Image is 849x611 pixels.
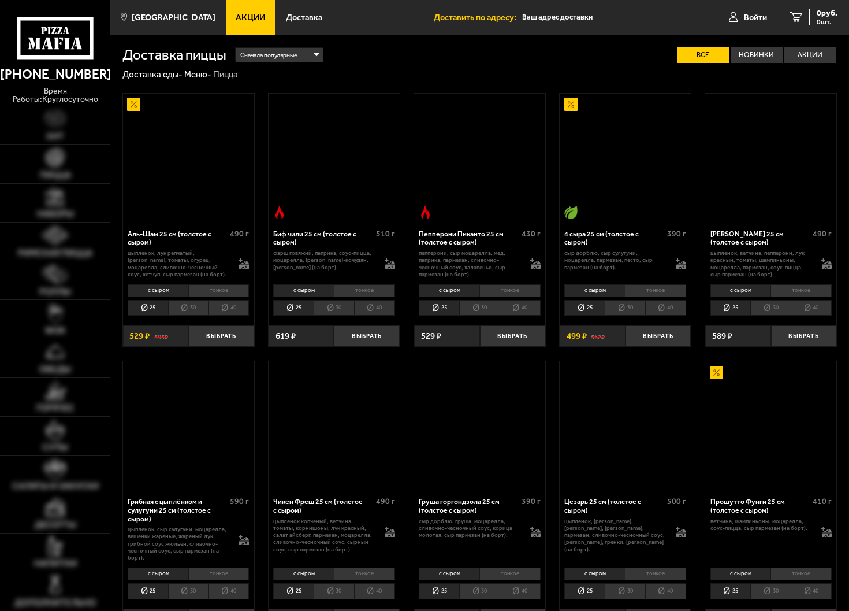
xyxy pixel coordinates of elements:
[42,443,68,452] span: Супы
[273,518,375,553] p: цыпленок копченый, ветчина, томаты, корнишоны, лук красный, салат айсберг, пармезан, моцарелла, с...
[479,568,541,580] li: тонкое
[705,361,836,491] a: АкционныйПрошутто Фунги 25 см (толстое с сыром)
[770,284,832,297] li: тонкое
[128,526,230,561] p: цыпленок, сыр сулугуни, моцарелла, вешенки жареные, жареный лук, грибной соус Жюльен, сливочно-че...
[459,583,500,599] li: 30
[591,332,605,340] s: 562 ₽
[46,132,64,141] span: Хит
[605,300,645,316] li: 30
[791,583,832,599] li: 40
[710,518,813,532] p: ветчина, шампиньоны, моцарелла, соус-пицца, сыр пармезан (на борт).
[813,497,832,506] span: 410 г
[421,332,441,340] span: 529 ₽
[376,229,395,239] span: 510 г
[419,498,518,514] div: Груша горгондзола 25 см (толстое с сыром)
[564,498,664,514] div: Цезарь 25 см (толстое с сыром)
[419,230,518,247] div: Пепперони Пиканто 25 см (толстое с сыром)
[269,361,400,491] a: Чикен Фреш 25 см (толстое с сыром)
[434,13,522,22] span: Доставить по адресу:
[273,250,375,271] p: фарш говяжий, паприка, соус-пицца, моцарелла, [PERSON_NAME]-кочудян, [PERSON_NAME] (на борт).
[564,300,605,316] li: 25
[817,9,837,17] span: 0 руб.
[710,300,751,316] li: 25
[168,300,208,316] li: 30
[522,497,541,506] span: 390 г
[667,497,686,506] span: 500 г
[564,230,664,247] div: 4 сыра 25 см (толстое с сыром)
[269,94,400,223] a: Острое блюдоБиф чили 25 см (толстое с сыром)
[39,365,71,374] span: Обеды
[334,325,400,347] button: Выбрать
[414,94,545,223] a: Острое блюдоПепперони Пиканто 25 см (толстое с сыром)
[154,332,168,340] s: 595 ₽
[39,287,71,297] span: Роллы
[128,300,168,316] li: 25
[567,332,587,340] span: 499 ₽
[132,13,215,22] span: [GEOGRAPHIC_DATA]
[273,284,334,297] li: с сыром
[128,230,227,247] div: Аль-Шам 25 см (толстое с сыром)
[500,583,541,599] li: 40
[37,209,74,219] span: Наборы
[275,332,296,340] span: 619 ₽
[273,300,314,316] li: 25
[273,583,314,599] li: 25
[710,366,723,379] img: Акционный
[480,325,546,347] button: Выбрать
[128,250,230,278] p: цыпленок, лук репчатый, [PERSON_NAME], томаты, огурец, моцарелла, сливочно-чесночный соус, кетчуп...
[45,326,66,335] span: WOK
[36,403,74,413] span: Горячее
[128,568,188,580] li: с сыром
[128,498,227,523] div: Грибная с цыплёнком и сулугуни 25 см (толстое с сыром)
[414,361,545,491] a: Груша горгондзола 25 см (толстое с сыром)
[479,284,541,297] li: тонкое
[710,583,751,599] li: 25
[419,206,432,219] img: Острое блюдо
[817,18,837,25] span: 0 шт.
[314,300,354,316] li: 30
[750,300,791,316] li: 30
[625,325,691,347] button: Выбрать
[500,300,541,316] li: 40
[771,325,837,347] button: Выбрать
[128,284,188,297] li: с сыром
[34,559,77,568] span: Напитки
[419,518,521,539] p: сыр дорблю, груша, моцарелла, сливочно-чесночный соус, корица молотая, сыр пармезан (на борт).
[791,300,832,316] li: 40
[750,583,791,599] li: 30
[813,229,832,239] span: 490 г
[354,300,395,316] li: 40
[35,520,76,529] span: Десерты
[419,300,459,316] li: 25
[236,13,265,22] span: Акции
[522,229,541,239] span: 430 г
[712,332,732,340] span: 589 ₽
[129,332,150,340] span: 529 ₽
[710,250,813,278] p: цыпленок, ветчина, пепперони, лук красный, томаты, шампиньоны, моцарелла, пармезан, соус-пицца, с...
[744,13,767,22] span: Войти
[314,583,354,599] li: 30
[784,47,836,63] label: Акции
[564,98,578,111] img: Акционный
[213,69,238,81] div: Пицца
[122,48,226,62] h1: Доставка пиццы
[710,230,810,247] div: [PERSON_NAME] 25 см (толстое с сыром)
[230,497,249,506] span: 590 г
[564,284,625,297] li: с сыром
[230,229,249,239] span: 490 г
[273,498,373,514] div: Чикен Фреш 25 см (толстое с сыром)
[522,7,692,28] input: Ваш адрес доставки
[376,497,395,506] span: 490 г
[240,47,297,64] span: Сначала популярные
[354,583,395,599] li: 40
[645,583,686,599] li: 40
[334,284,395,297] li: тонкое
[419,568,479,580] li: с сыром
[564,583,605,599] li: 25
[123,94,254,223] a: АкционныйАль-Шам 25 см (толстое с сыром)
[188,284,250,297] li: тонкое
[710,284,771,297] li: с сыром
[770,568,832,580] li: тонкое
[273,206,286,219] img: Острое блюдо
[705,94,836,223] a: Петровская 25 см (толстое с сыром)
